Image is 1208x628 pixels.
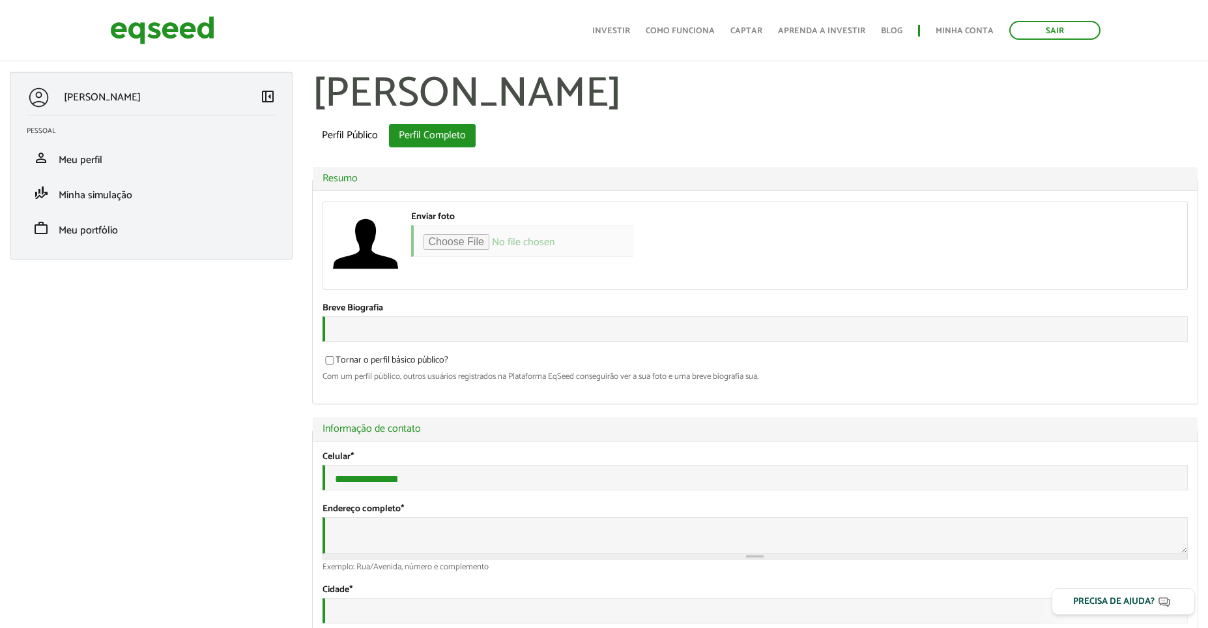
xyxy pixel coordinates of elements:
[1009,21,1100,40] a: Sair
[323,372,1188,381] div: Com um perfil público, outros usuários registrados na Plataforma EqSeed conseguirão ver a sua fot...
[33,220,49,236] span: work
[592,27,630,35] a: Investir
[27,150,276,166] a: personMeu perfil
[646,27,715,35] a: Como funciona
[64,91,141,104] p: [PERSON_NAME]
[349,582,352,597] span: Este campo é obrigatório.
[323,586,352,595] label: Cidade
[260,89,276,107] a: Colapsar menu
[333,211,398,277] a: Ver perfil do usuário.
[17,211,285,246] li: Meu portfólio
[312,124,388,147] a: Perfil Público
[27,185,276,201] a: finance_modeMinha simulação
[33,185,49,201] span: finance_mode
[59,151,102,169] span: Meu perfil
[17,140,285,175] li: Meu perfil
[323,173,1188,184] a: Resumo
[730,27,762,35] a: Captar
[318,356,341,365] input: Tornar o perfil básico público?
[936,27,994,35] a: Minha conta
[411,213,455,222] label: Enviar foto
[323,424,1188,434] a: Informação de contato
[323,304,383,313] label: Breve Biografia
[59,222,118,239] span: Meu portfólio
[27,127,285,135] h2: Pessoal
[401,501,404,516] span: Este campo é obrigatório.
[59,187,132,204] span: Minha simulação
[110,13,214,48] img: EqSeed
[260,89,276,104] span: left_panel_close
[333,211,398,277] img: Foto de Vitor Nazário Coelho
[17,175,285,211] li: Minha simulação
[881,27,902,35] a: Blog
[323,505,404,514] label: Endereço completo
[33,150,49,166] span: person
[323,563,1188,571] div: Exemplo: Rua/Avenida, número e complemento
[389,124,476,147] a: Perfil Completo
[312,72,1199,117] h1: [PERSON_NAME]
[351,449,354,464] span: Este campo é obrigatório.
[778,27,865,35] a: Aprenda a investir
[27,220,276,236] a: workMeu portfólio
[323,453,354,462] label: Celular
[323,356,448,369] label: Tornar o perfil básico público?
